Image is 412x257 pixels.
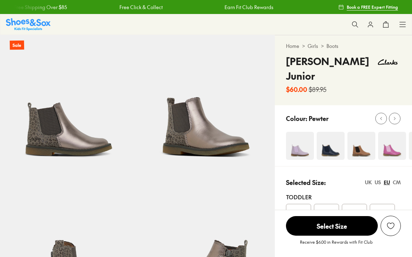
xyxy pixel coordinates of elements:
[324,208,329,216] span: 22
[381,216,401,236] button: Add to Wishlist
[326,42,338,50] a: Boots
[6,18,51,30] img: SNS_Logo_Responsive.svg
[347,132,375,160] img: 4-469124_1
[225,3,273,11] a: Earn Fit Club Rewards
[300,239,373,251] p: Receive $6.00 in Rewards with Fit Club
[286,42,401,50] div: > >
[378,132,406,160] img: 4-487531_1
[347,4,398,10] span: Book a FREE Expert Fitting
[379,208,385,216] span: 24
[286,178,326,187] p: Selected Size:
[317,132,345,160] img: 4-487525_1
[308,42,318,50] a: Girls
[393,179,401,186] div: CM
[286,193,401,201] div: Toddler
[375,54,401,70] img: Vendor logo
[14,3,67,11] a: Free Shipping Over $85
[309,85,326,94] s: $89.95
[286,132,314,160] img: 4-482244_1
[352,208,357,216] span: 23
[384,179,390,186] div: EU
[286,54,375,83] h4: [PERSON_NAME] Junior
[286,42,299,50] a: Home
[286,85,307,94] b: $60.00
[296,208,301,216] span: 21
[375,179,381,186] div: US
[10,41,24,50] p: Sale
[338,1,398,13] a: Book a FREE Expert Fitting
[6,18,51,30] a: Shoes & Sox
[137,35,274,172] img: 5-469094_1
[119,3,162,11] a: Free Click & Collect
[365,179,372,186] div: UK
[286,114,307,123] p: Colour:
[286,216,378,236] button: Select Size
[309,114,329,123] p: Pewter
